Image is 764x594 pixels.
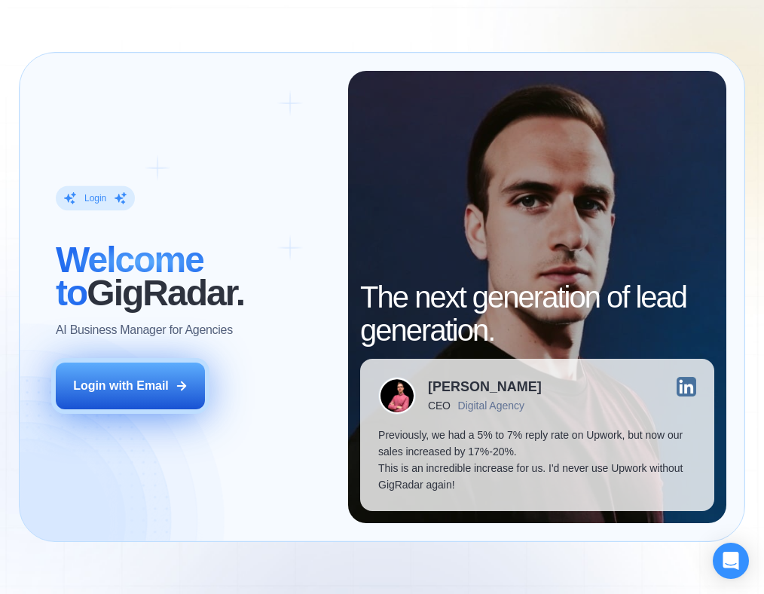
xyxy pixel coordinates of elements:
[56,322,233,338] p: AI Business Manager for Agencies
[56,243,330,310] h2: ‍ GigRadar.
[56,363,205,409] button: Login with Email
[713,543,749,579] div: Open Intercom Messenger
[378,427,695,493] p: Previously, we had a 5% to 7% reply rate on Upwork, but now our sales increased by 17%-20%. This ...
[428,400,450,412] div: CEO
[56,240,203,313] span: Welcome to
[360,280,714,347] h2: The next generation of lead generation.
[73,378,169,394] div: Login with Email
[458,400,524,412] div: Digital Agency
[428,380,542,393] div: [PERSON_NAME]
[84,191,106,204] div: Login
